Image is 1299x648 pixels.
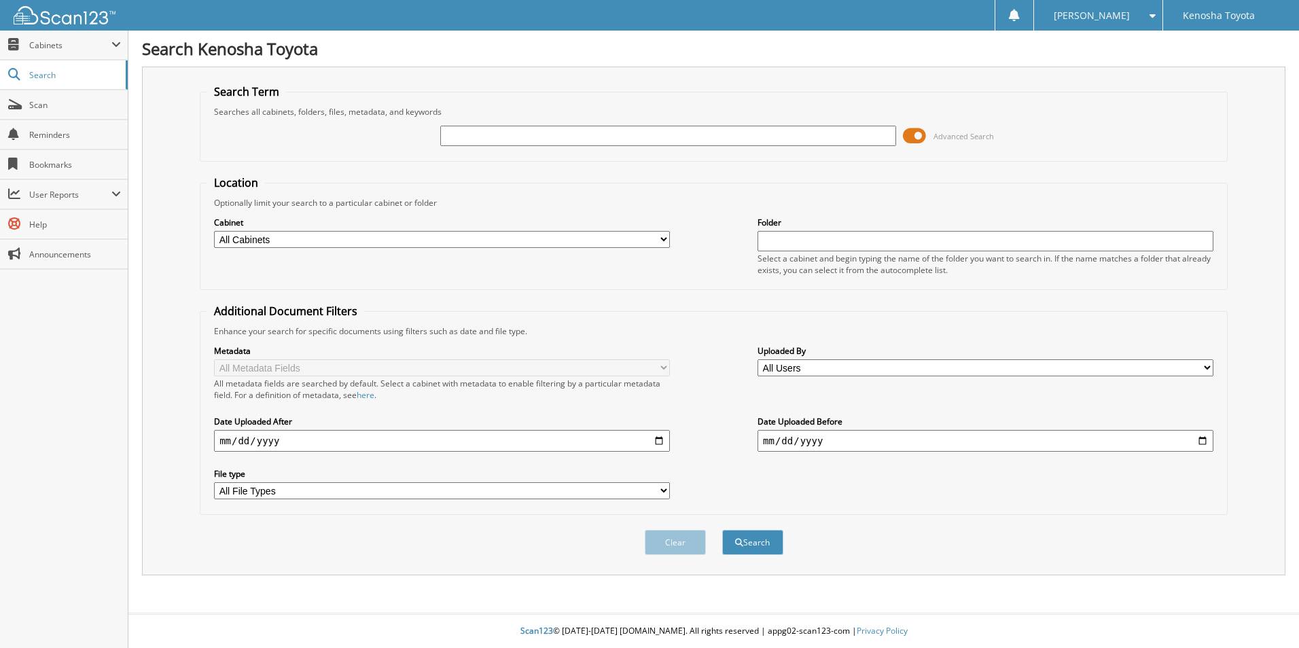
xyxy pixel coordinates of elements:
span: Reminders [29,129,121,141]
span: Advanced Search [933,131,994,141]
span: Kenosha Toyota [1183,12,1255,20]
div: Optionally limit your search to a particular cabinet or folder [207,197,1220,209]
span: Bookmarks [29,159,121,170]
label: Date Uploaded After [214,416,670,427]
label: Uploaded By [758,345,1213,357]
label: Metadata [214,345,670,357]
img: scan123-logo-white.svg [14,6,115,24]
legend: Search Term [207,84,286,99]
div: All metadata fields are searched by default. Select a cabinet with metadata to enable filtering b... [214,378,670,401]
span: Scan [29,99,121,111]
iframe: Chat Widget [1231,583,1299,648]
h1: Search Kenosha Toyota [142,37,1285,60]
span: Scan123 [520,625,553,636]
a: here [357,389,374,401]
legend: Additional Document Filters [207,304,364,319]
div: Select a cabinet and begin typing the name of the folder you want to search in. If the name match... [758,253,1213,276]
span: [PERSON_NAME] [1054,12,1130,20]
button: Search [722,530,783,555]
div: Searches all cabinets, folders, files, metadata, and keywords [207,106,1220,118]
span: Cabinets [29,39,111,51]
label: Folder [758,217,1213,228]
span: Announcements [29,249,121,260]
label: Date Uploaded Before [758,416,1213,427]
legend: Location [207,175,265,190]
label: Cabinet [214,217,670,228]
label: File type [214,468,670,480]
span: Search [29,69,119,81]
input: start [214,430,670,452]
a: Privacy Policy [857,625,908,636]
div: Enhance your search for specific documents using filters such as date and file type. [207,325,1220,337]
input: end [758,430,1213,452]
span: Help [29,219,121,230]
div: © [DATE]-[DATE] [DOMAIN_NAME]. All rights reserved | appg02-scan123-com | [128,615,1299,648]
button: Clear [645,530,706,555]
span: User Reports [29,189,111,200]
